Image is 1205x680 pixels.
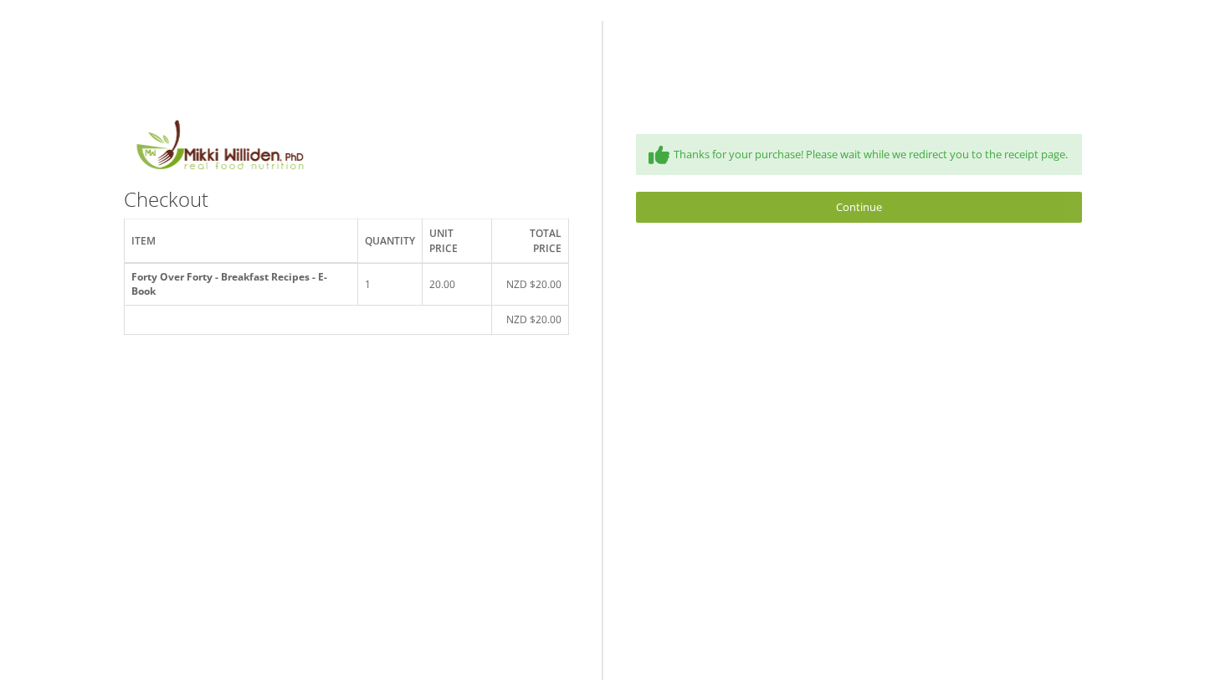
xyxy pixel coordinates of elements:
[636,192,1082,223] a: Continue
[124,188,570,210] h3: Checkout
[124,117,315,180] img: MikkiLogoMain.png
[124,263,358,306] th: Forty Over Forty - Breakfast Recipes - E-Book
[492,219,569,263] th: Total price
[358,263,423,306] td: 1
[423,263,492,306] td: 20.00
[124,219,358,263] th: Item
[358,219,423,263] th: Quantity
[492,306,569,334] td: NZD $20.00
[674,147,1068,162] span: Thanks for your purchase! Please wait while we redirect you to the receipt page.
[492,263,569,306] td: NZD $20.00
[423,219,492,263] th: Unit price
